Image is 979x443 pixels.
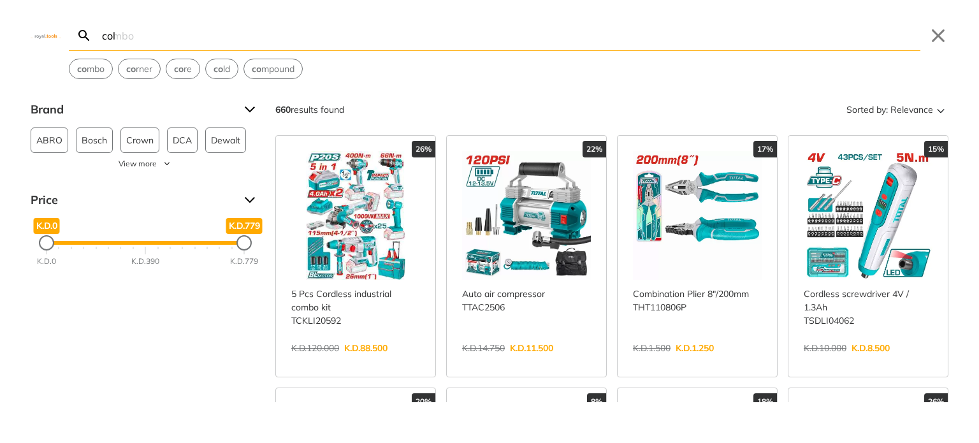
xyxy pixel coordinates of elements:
[119,59,160,78] button: Select suggestion: corner
[275,104,291,115] strong: 660
[77,62,105,76] span: mbo
[166,59,200,79] div: Suggestion: core
[31,190,235,210] span: Price
[173,128,192,152] span: DCA
[236,235,252,251] div: Maximum Price
[924,141,948,157] div: 15%
[120,127,159,153] button: Crown
[77,63,87,75] strong: co
[252,62,294,76] span: mpound
[252,63,261,75] strong: co
[890,99,933,120] span: Relevance
[205,127,246,153] button: Dewalt
[99,20,920,50] input: Search…
[119,158,157,170] span: View more
[37,256,56,267] div: K.D.0
[244,59,302,78] button: Select suggestion: compound
[583,141,606,157] div: 22%
[587,393,606,410] div: 8%
[126,62,152,76] span: rner
[166,59,199,78] button: Select suggestion: core
[214,62,230,76] span: ld
[174,63,184,75] strong: co
[69,59,113,79] div: Suggestion: combo
[36,128,62,152] span: ABRO
[82,128,107,152] span: Bosch
[126,128,154,152] span: Crown
[933,102,948,117] svg: Sort
[753,141,777,157] div: 17%
[206,59,238,78] button: Select suggestion: cold
[211,128,240,152] span: Dewalt
[230,256,258,267] div: K.D.779
[214,63,223,75] strong: co
[39,235,54,251] div: Minimum Price
[167,127,198,153] button: DCA
[275,99,344,120] div: results found
[76,28,92,43] svg: Search
[928,25,948,46] button: Close
[69,59,112,78] button: Select suggestion: combo
[131,256,159,267] div: K.D.390
[31,33,61,38] img: Close
[31,99,235,120] span: Brand
[243,59,303,79] div: Suggestion: compound
[118,59,161,79] div: Suggestion: corner
[412,393,435,410] div: 20%
[174,62,192,76] span: re
[76,127,113,153] button: Bosch
[205,59,238,79] div: Suggestion: cold
[844,99,948,120] button: Sorted by:Relevance Sort
[924,393,948,410] div: 26%
[31,127,68,153] button: ABRO
[753,393,777,410] div: 18%
[412,141,435,157] div: 26%
[31,158,260,170] button: View more
[126,63,136,75] strong: co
